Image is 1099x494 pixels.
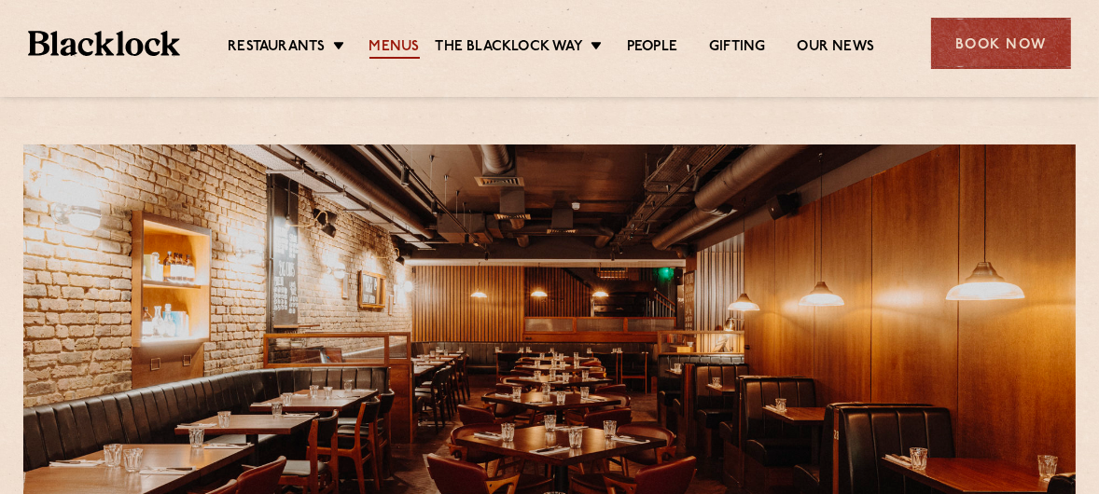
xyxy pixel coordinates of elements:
[798,38,875,59] a: Our News
[369,38,420,59] a: Menus
[28,31,180,57] img: BL_Textured_Logo-footer-cropped.svg
[931,18,1071,69] div: Book Now
[627,38,677,59] a: People
[228,38,325,59] a: Restaurants
[436,38,583,59] a: The Blacklock Way
[709,38,765,59] a: Gifting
